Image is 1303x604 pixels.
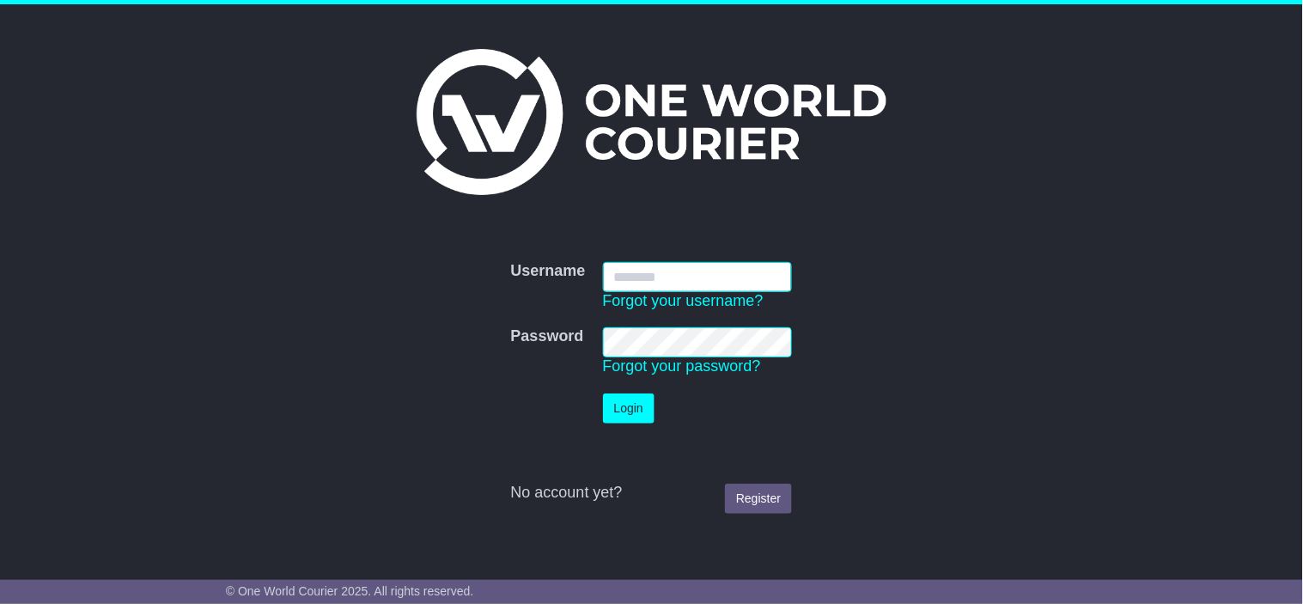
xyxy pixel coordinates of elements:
div: No account yet? [511,484,793,503]
a: Forgot your username? [603,292,764,309]
span: © One World Courier 2025. All rights reserved. [226,584,474,598]
label: Username [511,262,586,281]
a: Forgot your password? [603,357,761,375]
label: Password [511,327,584,346]
img: One World [417,49,886,195]
a: Register [725,484,792,514]
button: Login [603,394,655,424]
